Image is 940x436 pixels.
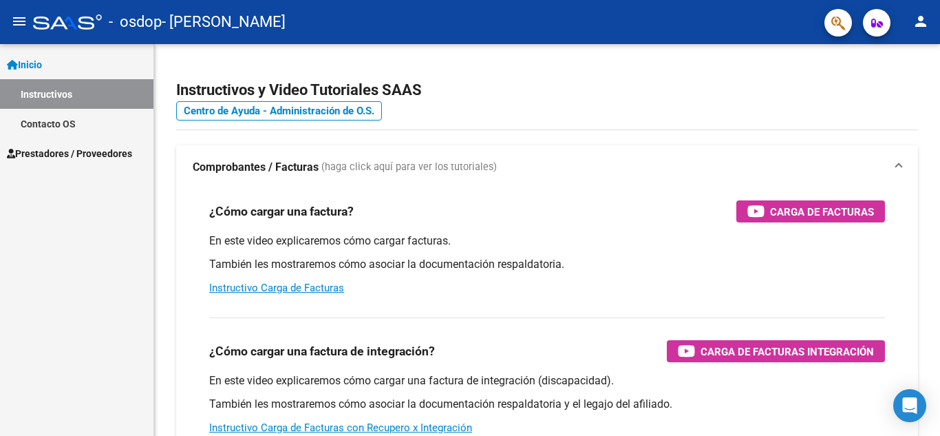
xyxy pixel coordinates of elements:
p: También les mostraremos cómo asociar la documentación respaldatoria y el legajo del afiliado. [209,397,885,412]
a: Instructivo Carga de Facturas [209,282,344,294]
div: Open Intercom Messenger [893,389,926,422]
mat-expansion-panel-header: Comprobantes / Facturas (haga click aquí para ver los tutoriales) [176,145,918,189]
strong: Comprobantes / Facturas [193,160,319,175]
mat-icon: menu [11,13,28,30]
button: Carga de Facturas Integración [667,340,885,362]
span: (haga click aquí para ver los tutoriales) [321,160,497,175]
span: Carga de Facturas Integración [701,343,874,360]
span: Prestadores / Proveedores [7,146,132,161]
span: Carga de Facturas [770,203,874,220]
span: - osdop [109,7,162,37]
mat-icon: person [912,13,929,30]
button: Carga de Facturas [736,200,885,222]
p: En este video explicaremos cómo cargar facturas. [209,233,885,249]
h3: ¿Cómo cargar una factura de integración? [209,342,435,361]
a: Centro de Ayuda - Administración de O.S. [176,101,382,121]
span: - [PERSON_NAME] [162,7,286,37]
h3: ¿Cómo cargar una factura? [209,202,354,221]
p: También les mostraremos cómo asociar la documentación respaldatoria. [209,257,885,272]
a: Instructivo Carga de Facturas con Recupero x Integración [209,422,472,434]
p: En este video explicaremos cómo cargar una factura de integración (discapacidad). [209,373,885,388]
span: Inicio [7,57,42,72]
h2: Instructivos y Video Tutoriales SAAS [176,77,918,103]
